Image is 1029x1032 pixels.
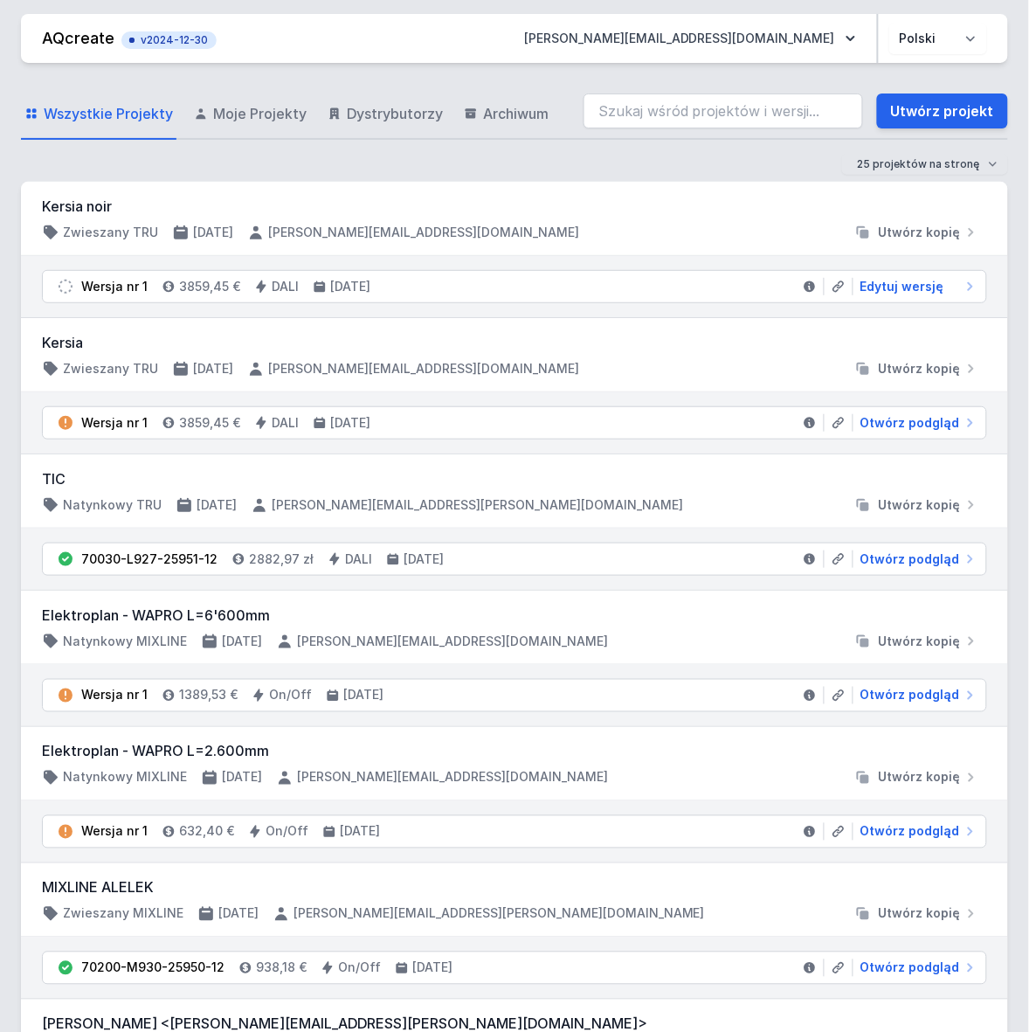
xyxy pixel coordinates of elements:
[222,769,262,786] h4: [DATE]
[853,959,979,977] a: Otwórz podgląd
[847,360,987,377] button: Utwórz kopię
[879,769,961,786] span: Utwórz kopię
[222,633,262,650] h4: [DATE]
[510,23,870,54] button: [PERSON_NAME][EMAIL_ADDRESS][DOMAIN_NAME]
[81,687,148,704] div: Wersja nr 1
[81,278,148,295] div: Wersja nr 1
[81,414,148,432] div: Wersja nr 1
[860,414,960,432] span: Otwórz podgląd
[42,877,987,898] h3: MIXLINE ALELEK
[130,33,208,47] span: v2024-12-30
[179,823,234,841] h4: 632,40 €
[42,29,114,47] a: AQcreate
[847,905,987,923] button: Utwórz kopię
[269,687,312,704] h4: On/Off
[860,551,960,568] span: Otwórz podgląd
[179,687,238,704] h4: 1389,53 €
[879,633,961,650] span: Utwórz kopię
[81,551,218,568] div: 70030-L927-25951-12
[343,687,383,704] h4: [DATE]
[879,905,961,923] span: Utwórz kopię
[193,224,233,241] h4: [DATE]
[853,278,979,295] a: Edytuj wersję
[57,278,74,295] img: draft.svg
[213,103,307,124] span: Moje Projekty
[21,89,176,140] a: Wszystkie Projekty
[853,551,979,568] a: Otwórz podgląd
[460,89,552,140] a: Archiwum
[860,959,960,977] span: Otwórz podgląd
[42,741,987,762] h3: Elektroplan - WAPRO L=2.600mm
[330,414,370,432] h4: [DATE]
[853,687,979,704] a: Otwórz podgląd
[847,224,987,241] button: Utwórz kopię
[197,496,237,514] h4: [DATE]
[63,224,158,241] h4: Zwieszany TRU
[338,959,381,977] h4: On/Off
[266,823,308,841] h4: On/Off
[860,823,960,841] span: Otwórz podgląd
[63,769,187,786] h4: Natynkowy MIXLINE
[268,360,579,377] h4: [PERSON_NAME][EMAIL_ADDRESS][DOMAIN_NAME]
[584,94,863,128] input: Szukaj wśród projektów i wersji...
[297,769,608,786] h4: [PERSON_NAME][EMAIL_ADDRESS][DOMAIN_NAME]
[297,633,608,650] h4: [PERSON_NAME][EMAIL_ADDRESS][DOMAIN_NAME]
[324,89,446,140] a: Dystrybutorzy
[63,633,187,650] h4: Natynkowy MIXLINE
[218,905,259,923] h4: [DATE]
[81,823,148,841] div: Wersja nr 1
[42,605,987,626] h3: Elektroplan - WAPRO L=6'600mm
[272,496,683,514] h4: [PERSON_NAME][EMAIL_ADDRESS][PERSON_NAME][DOMAIN_NAME]
[42,196,987,217] h3: Kersia noir
[412,959,452,977] h4: [DATE]
[347,103,443,124] span: Dystrybutorzy
[44,103,173,124] span: Wszystkie Projekty
[63,905,183,923] h4: Zwieszany MIXLINE
[404,551,444,568] h4: [DATE]
[193,360,233,377] h4: [DATE]
[847,769,987,786] button: Utwórz kopię
[860,687,960,704] span: Otwórz podgląd
[179,414,240,432] h4: 3859,45 €
[121,28,217,49] button: v2024-12-30
[860,278,944,295] span: Edytuj wersję
[81,959,224,977] div: 70200-M930-25950-12
[42,468,987,489] h3: TIC
[330,278,370,295] h4: [DATE]
[879,224,961,241] span: Utwórz kopię
[340,823,380,841] h4: [DATE]
[42,332,987,353] h3: Kersia
[179,278,240,295] h4: 3859,45 €
[879,360,961,377] span: Utwórz kopię
[847,496,987,514] button: Utwórz kopię
[294,905,705,923] h4: [PERSON_NAME][EMAIL_ADDRESS][PERSON_NAME][DOMAIN_NAME]
[483,103,549,124] span: Archiwum
[256,959,307,977] h4: 938,18 €
[272,278,299,295] h4: DALI
[268,224,579,241] h4: [PERSON_NAME][EMAIL_ADDRESS][DOMAIN_NAME]
[345,551,372,568] h4: DALI
[889,23,987,54] select: Wybierz język
[877,94,1008,128] a: Utwórz projekt
[63,496,162,514] h4: Natynkowy TRU
[879,496,961,514] span: Utwórz kopię
[63,360,158,377] h4: Zwieszany TRU
[853,414,979,432] a: Otwórz podgląd
[853,823,979,841] a: Otwórz podgląd
[272,414,299,432] h4: DALI
[847,633,987,650] button: Utwórz kopię
[249,551,314,568] h4: 2882,97 zł
[190,89,310,140] a: Moje Projekty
